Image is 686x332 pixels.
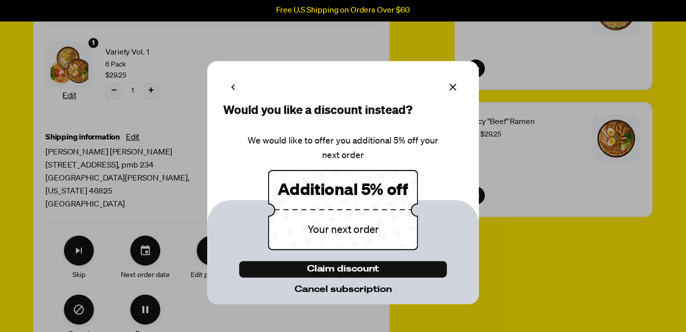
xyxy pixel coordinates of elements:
[239,261,447,277] button: Claim discount
[307,263,379,274] span: Claim discount
[239,281,447,298] button: Cancel subscription
[239,134,447,163] p: We would like to offer you additional 5% off your next order
[276,6,410,15] p: Free U.S Shipping on Orders Over $60
[278,183,408,198] text: Additional 5% off
[295,284,392,295] span: Cancel subscription
[308,224,379,235] text: Your next order
[223,104,412,116] text: Would you like a discount instead?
